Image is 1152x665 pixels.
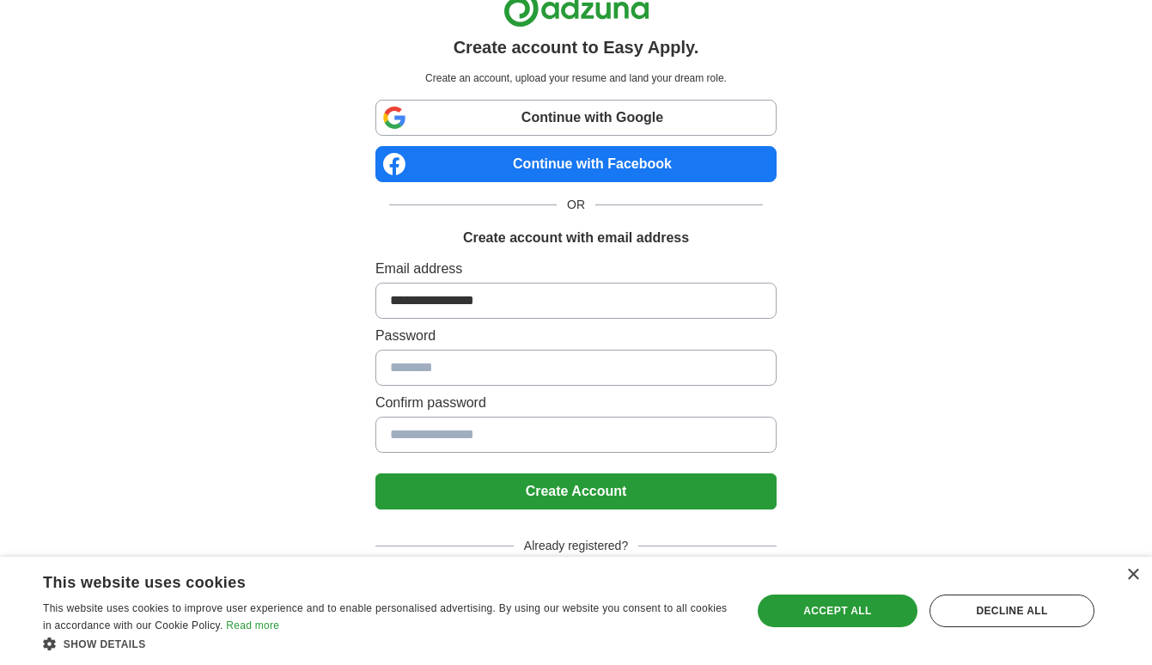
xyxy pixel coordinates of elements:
[64,638,146,650] span: Show details
[379,70,773,86] p: Create an account, upload your resume and land your dream role.
[43,635,730,652] div: Show details
[226,619,279,631] a: Read more, opens a new window
[463,228,689,248] h1: Create account with email address
[454,34,699,60] h1: Create account to Easy Apply.
[375,473,777,509] button: Create Account
[43,602,727,631] span: This website uses cookies to improve user experience and to enable personalised advertising. By u...
[1126,569,1139,582] div: Close
[557,196,595,214] span: OR
[375,259,777,279] label: Email address
[43,567,687,593] div: This website uses cookies
[758,595,917,627] div: Accept all
[375,146,777,182] a: Continue with Facebook
[930,595,1094,627] div: Decline all
[375,100,777,136] a: Continue with Google
[375,326,777,346] label: Password
[375,393,777,413] label: Confirm password
[514,537,638,555] span: Already registered?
